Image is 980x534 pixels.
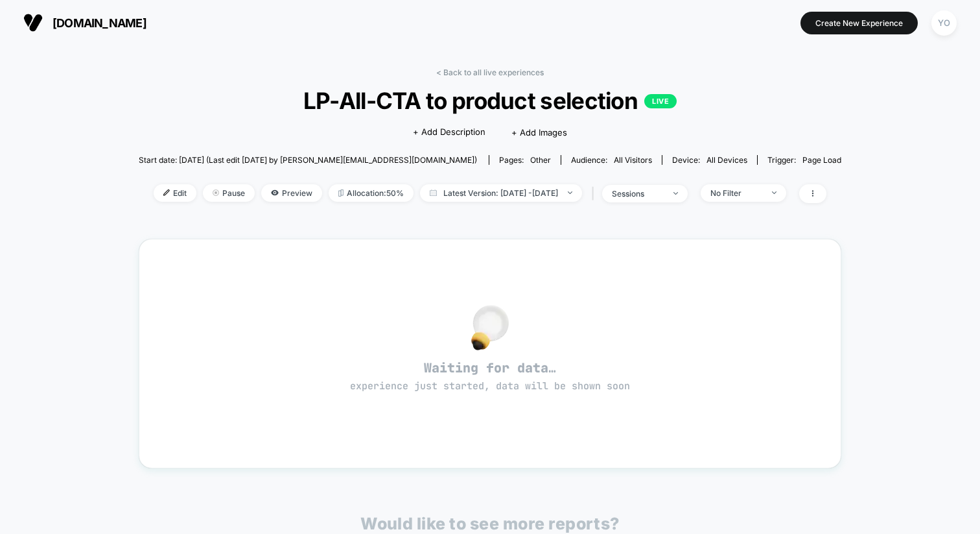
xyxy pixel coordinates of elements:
[931,10,957,36] div: YO
[420,184,582,202] span: Latest Version: [DATE] - [DATE]
[338,189,344,197] img: rebalance
[802,155,841,165] span: Page Load
[800,12,918,34] button: Create New Experience
[413,126,485,139] span: + Add Description
[360,514,620,533] p: Would like to see more reports?
[19,12,150,33] button: [DOMAIN_NAME]
[612,189,664,199] div: sessions
[772,191,776,194] img: end
[213,189,219,196] img: end
[644,94,677,108] p: LIVE
[52,16,146,30] span: [DOMAIN_NAME]
[436,67,544,77] a: < Back to all live experiences
[927,10,961,36] button: YO
[162,359,818,393] span: Waiting for data…
[203,184,255,202] span: Pause
[174,87,806,114] span: LP-All-CTA to product selection
[710,188,762,198] div: No Filter
[571,155,652,165] div: Audience:
[614,155,652,165] span: All Visitors
[139,155,477,165] span: Start date: [DATE] (Last edit [DATE] by [PERSON_NAME][EMAIL_ADDRESS][DOMAIN_NAME])
[511,127,567,138] span: + Add Images
[471,305,509,350] img: no_data
[706,155,747,165] span: all devices
[662,155,757,165] span: Device:
[154,184,196,202] span: Edit
[589,184,602,203] span: |
[329,184,414,202] span: Allocation: 50%
[568,191,572,194] img: end
[23,13,43,32] img: Visually logo
[163,189,170,196] img: edit
[767,155,841,165] div: Trigger:
[261,184,322,202] span: Preview
[430,189,437,196] img: calendar
[350,380,630,393] span: experience just started, data will be shown soon
[530,155,551,165] span: other
[499,155,551,165] div: Pages:
[673,192,678,195] img: end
